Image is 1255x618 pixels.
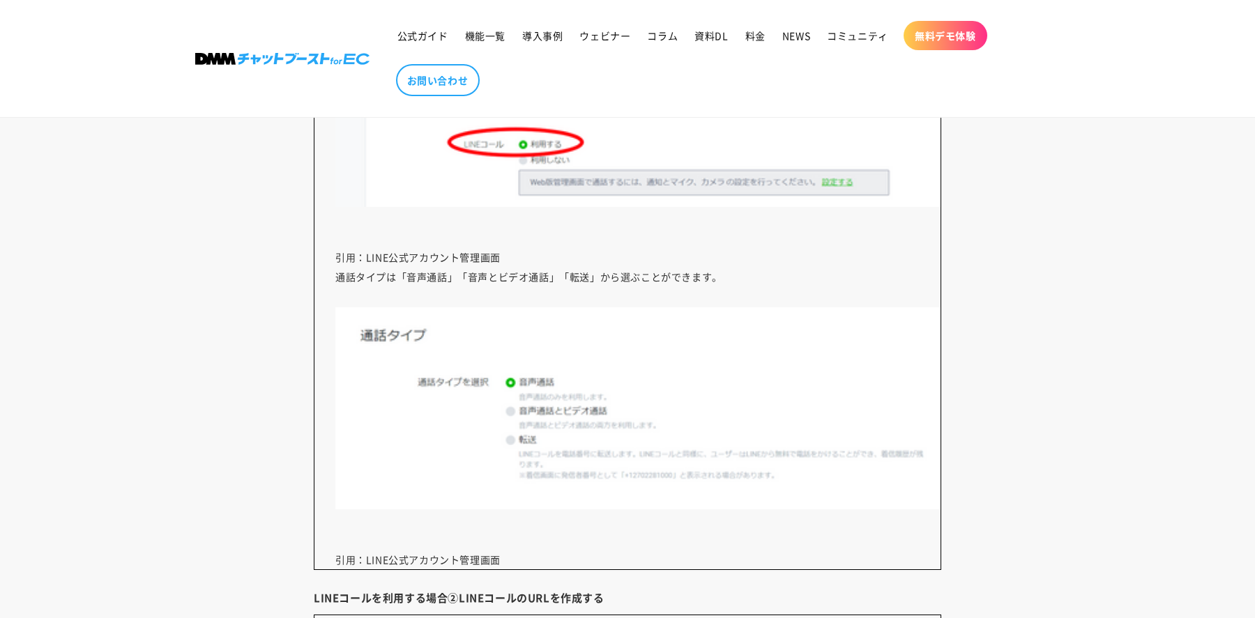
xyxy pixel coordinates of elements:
a: 機能一覧 [457,21,514,50]
span: ウェビナー [579,29,630,42]
span: 無料デモ体験 [915,29,976,42]
h4: LINEコールを利用する場合②LINEコールのURLを作成する [314,591,941,605]
a: 資料DL [686,21,736,50]
a: 無料デモ体験 [904,21,987,50]
img: 株式会社DMM Boost [195,53,370,65]
span: コラム [647,29,678,42]
a: 導入事例 [514,21,571,50]
span: 資料DL [694,29,728,42]
span: 公式ガイド [397,29,448,42]
span: NEWS [782,29,810,42]
span: 機能一覧 [465,29,505,42]
a: コラム [639,21,686,50]
span: コミュニティ [827,29,888,42]
a: ウェビナー [571,21,639,50]
a: コミュニティ [819,21,897,50]
span: 導入事例 [522,29,563,42]
span: お問い合わせ [407,74,469,86]
a: NEWS [774,21,819,50]
a: 公式ガイド [389,21,457,50]
a: お問い合わせ [396,64,480,96]
span: 料金 [745,29,766,42]
a: 料金 [737,21,774,50]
